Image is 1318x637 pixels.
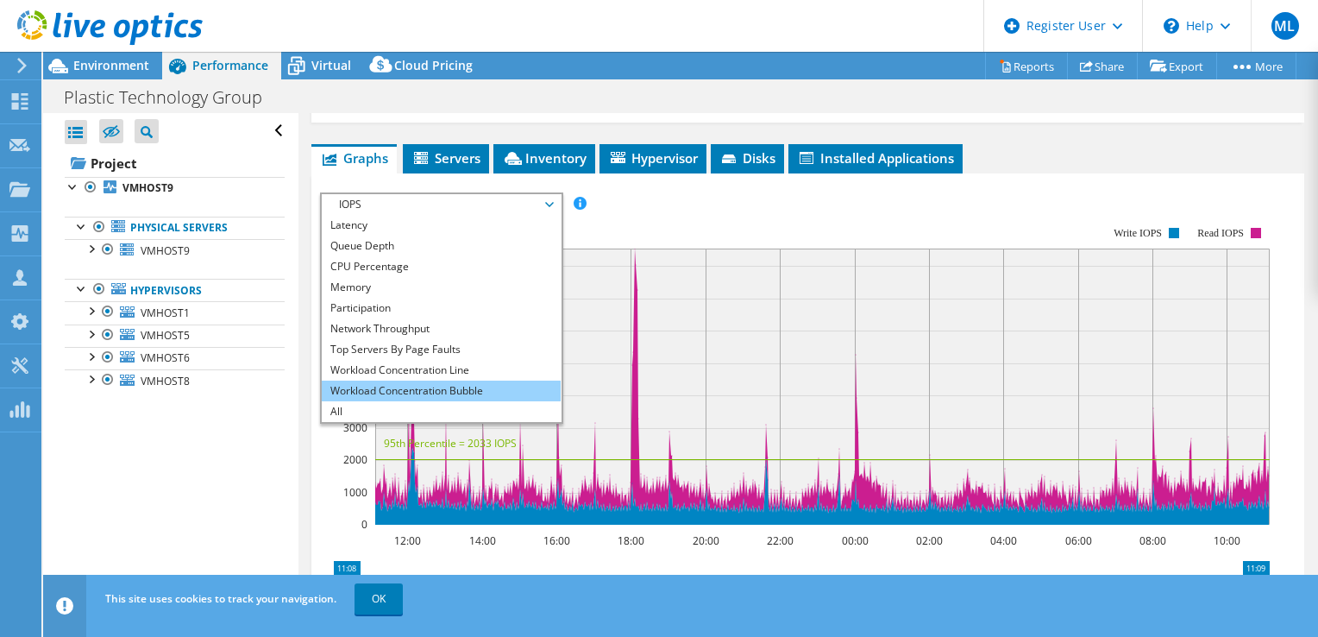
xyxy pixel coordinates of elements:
[1067,53,1138,79] a: Share
[192,57,268,73] span: Performance
[384,436,517,451] text: 95th Percentile = 2033 IOPS
[343,420,367,435] text: 3000
[1139,533,1165,548] text: 08:00
[322,256,561,277] li: CPU Percentage
[1164,18,1179,34] svg: \n
[322,339,561,360] li: Top Servers By Page Faults
[841,533,868,548] text: 00:00
[65,347,285,369] a: VMHOST6
[608,149,698,167] span: Hypervisor
[141,374,190,388] span: VMHOST8
[311,57,351,73] span: Virtual
[985,53,1068,79] a: Reports
[122,180,173,195] b: VMHOST9
[1271,12,1299,40] span: ML
[1114,227,1162,239] text: Write IOPS
[65,177,285,199] a: VMHOST9
[322,318,561,339] li: Network Throughput
[73,57,149,73] span: Environment
[411,149,480,167] span: Servers
[322,360,561,381] li: Workload Concentration Line
[322,236,561,256] li: Queue Depth
[141,328,190,343] span: VMHOST5
[502,149,587,167] span: Inventory
[141,243,190,258] span: VMHOST9
[1064,533,1091,548] text: 06:00
[322,277,561,298] li: Memory
[719,149,775,167] span: Disks
[1213,533,1240,548] text: 10:00
[361,517,367,532] text: 0
[394,57,473,73] span: Cloud Pricing
[692,533,719,548] text: 20:00
[65,149,285,177] a: Project
[65,239,285,262] a: VMHOST9
[141,306,190,320] span: VMHOST1
[65,369,285,392] a: VMHOST8
[797,149,954,167] span: Installed Applications
[543,533,569,548] text: 16:00
[322,401,561,422] li: All
[65,301,285,324] a: VMHOST1
[343,485,367,500] text: 1000
[1137,53,1217,79] a: Export
[343,452,367,467] text: 2000
[393,533,420,548] text: 12:00
[322,215,561,236] li: Latency
[330,194,552,215] span: IOPS
[468,533,495,548] text: 14:00
[65,325,285,347] a: VMHOST5
[105,591,336,606] span: This site uses cookies to track your navigation.
[322,298,561,318] li: Participation
[65,217,285,239] a: Physical Servers
[320,149,388,167] span: Graphs
[766,533,793,548] text: 22:00
[989,533,1016,548] text: 04:00
[65,279,285,301] a: Hypervisors
[141,350,190,365] span: VMHOST6
[617,533,643,548] text: 18:00
[915,533,942,548] text: 02:00
[56,88,289,107] h1: Plastic Technology Group
[1216,53,1296,79] a: More
[1197,227,1244,239] text: Read IOPS
[322,381,561,401] li: Workload Concentration Bubble
[355,583,403,615] a: OK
